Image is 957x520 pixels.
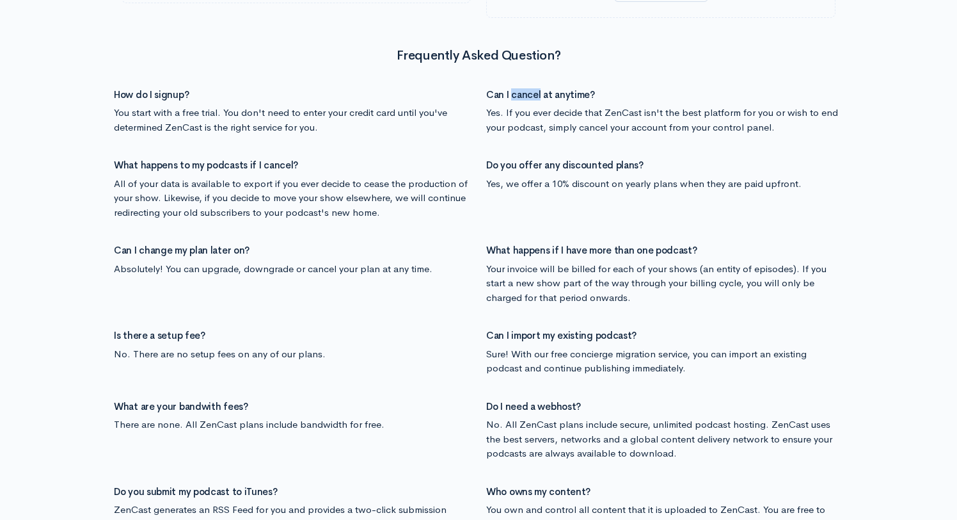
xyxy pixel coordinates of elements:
p: Your invoice will be billed for each of your shows (an entity of episodes). If you start a new sh... [486,262,843,305]
h4: Can I import my existing podcast? [486,330,843,341]
p: Yes, we offer a 10% discount on yearly plans when they are paid upfront. [486,177,843,191]
h4: What happens if I have more than one podcast? [486,245,843,256]
h4: Do you offer any discounted plans? [486,160,843,171]
p: All of your data is available to export if you ever decide to cease the production of your show. ... [114,177,471,220]
p: Sure! With our free concierge migration service, you can import an existing podcast and continue ... [486,347,843,376]
h4: What are your bandwith fees? [114,402,471,412]
p: There are none. All ZenCast plans include bandwidth for free. [114,418,471,432]
p: Yes. If you ever decide that ZenCast isn't the best platform for you or wish to end your podcast,... [486,106,843,134]
h4: Do you submit my podcast to iTunes? [114,487,471,498]
h4: How do I signup? [114,90,471,101]
h2: Frequently Asked Question? [122,49,835,63]
p: No. All ZenCast plans include secure, unlimited podcast hosting. ZenCast uses the best servers, n... [486,418,843,461]
p: No. There are no setup fees on any of our plans. [114,347,471,362]
h4: Can I change my plan later on? [114,245,471,256]
h4: Is there a setup fee? [114,330,471,341]
h4: Who owns my content? [486,487,843,498]
h4: Can I cancel at anytime? [486,90,843,101]
p: Absolutely! You can upgrade, downgrade or cancel your plan at any time. [114,262,471,277]
h4: What happens to my podcasts if I cancel? [114,160,471,171]
p: You start with a free trial. You don't need to enter your credit card until you've determined Zen... [114,106,471,134]
h4: Do I need a webhost? [486,402,843,412]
